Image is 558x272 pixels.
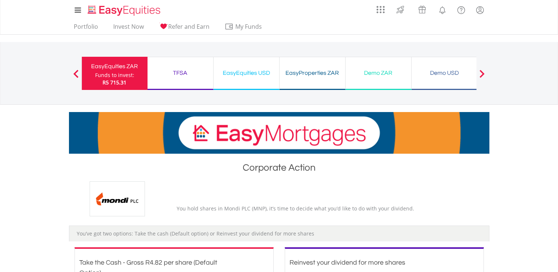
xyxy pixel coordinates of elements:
[290,259,405,266] span: Reinvest your dividend for more shares
[218,68,275,78] div: EasyEquities USD
[156,23,212,34] a: Refer and Earn
[394,4,406,15] img: thrive-v2.svg
[452,2,471,17] a: FAQ's and Support
[103,79,126,86] span: R5 715.31
[225,22,273,31] span: My Funds
[86,61,143,72] div: EasyEquities ZAR
[86,4,163,17] img: EasyEquities_Logo.png
[110,23,147,34] a: Invest Now
[416,68,473,78] div: Demo USD
[377,6,385,14] img: grid-menu-icon.svg
[433,2,452,17] a: Notifications
[152,68,209,78] div: TFSA
[471,2,489,18] a: My Profile
[475,73,489,81] button: Next
[284,68,341,78] div: EasyProperties ZAR
[95,72,134,79] div: Funds to invest:
[350,68,407,78] div: Demo ZAR
[411,2,433,15] a: Vouchers
[69,112,489,154] img: EasyMortage Promotion Banner
[372,2,389,14] a: AppsGrid
[69,161,489,178] h1: Corporate Action
[168,22,209,31] span: Refer and Earn
[77,230,314,237] span: You’ve got two options: Take the cash (Default option) or Reinvest your dividend for more shares
[177,205,414,212] span: You hold shares in Mondi PLC (MNP), it’s time to decide what you’d like to do with your dividend.
[71,23,101,34] a: Portfolio
[416,4,428,15] img: vouchers-v2.svg
[85,2,163,17] a: Home page
[90,181,145,216] img: EQU.ZA.MNP.png
[69,73,83,81] button: Previous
